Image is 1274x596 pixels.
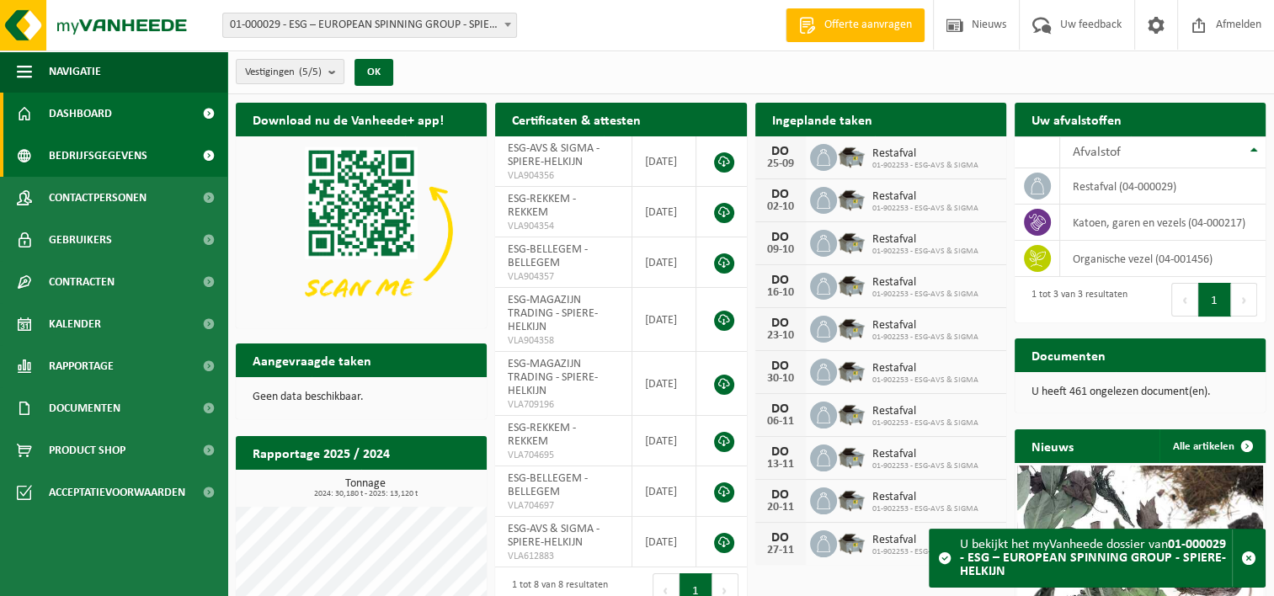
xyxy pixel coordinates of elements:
[764,459,797,471] div: 13-11
[872,204,978,214] span: 01-902253 - ESG-AVS & SIGMA
[764,445,797,459] div: DO
[786,8,925,42] a: Offerte aanvragen
[354,59,393,86] button: OK
[632,237,696,288] td: [DATE]
[508,142,600,168] span: ESG-AVS & SIGMA - SPIERE-HELKIJN
[764,330,797,342] div: 23-10
[764,402,797,416] div: DO
[361,469,485,503] a: Bekijk rapportage
[245,60,322,85] span: Vestigingen
[253,391,470,403] p: Geen data beschikbaar.
[872,276,978,290] span: Restafval
[837,442,866,471] img: WB-5000-GAL-GY-01
[222,13,517,38] span: 01-000029 - ESG – EUROPEAN SPINNING GROUP - SPIERE-HELKIJN
[223,13,516,37] span: 01-000029 - ESG – EUROPEAN SPINNING GROUP - SPIERE-HELKIJN
[632,416,696,466] td: [DATE]
[495,103,658,136] h2: Certificaten & attesten
[508,270,619,284] span: VLA904357
[236,343,388,376] h2: Aangevraagde taken
[49,261,115,303] span: Contracten
[632,466,696,517] td: [DATE]
[764,158,797,170] div: 25-09
[764,201,797,213] div: 02-10
[764,287,797,299] div: 16-10
[632,288,696,352] td: [DATE]
[872,319,978,333] span: Restafval
[872,362,978,375] span: Restafval
[1231,283,1257,317] button: Next
[632,352,696,416] td: [DATE]
[764,244,797,256] div: 09-10
[1198,283,1231,317] button: 1
[755,103,889,136] h2: Ingeplande taken
[49,135,147,177] span: Bedrijfsgegevens
[508,358,598,397] span: ESG-MAGAZIJN TRADING - SPIERE-HELKIJN
[764,188,797,201] div: DO
[872,290,978,300] span: 01-902253 - ESG-AVS & SIGMA
[837,399,866,428] img: WB-5000-GAL-GY-01
[508,550,619,563] span: VLA612883
[508,449,619,462] span: VLA704695
[236,136,487,325] img: Download de VHEPlus App
[820,17,916,34] span: Offerte aanvragen
[837,227,866,256] img: WB-5000-GAL-GY-01
[1023,281,1127,318] div: 1 tot 3 van 3 resultaten
[1060,168,1266,205] td: restafval (04-000029)
[508,220,619,233] span: VLA904354
[508,193,576,219] span: ESG-REKKEM - REKKEM
[508,334,619,348] span: VLA904358
[1015,103,1138,136] h2: Uw afvalstoffen
[764,317,797,330] div: DO
[960,529,1232,587] div: U bekijkt het myVanheede dossier van
[236,103,461,136] h2: Download nu de Vanheede+ app!
[872,405,978,418] span: Restafval
[49,177,147,219] span: Contactpersonen
[1060,205,1266,241] td: katoen, garen en vezels (04-000217)
[508,398,619,412] span: VLA709196
[837,184,866,213] img: WB-5000-GAL-GY-01
[1171,283,1198,317] button: Previous
[872,247,978,257] span: 01-902253 - ESG-AVS & SIGMA
[1031,386,1249,398] p: U heeft 461 ongelezen document(en).
[872,534,978,547] span: Restafval
[299,67,322,77] count: (5/5)
[764,359,797,373] div: DO
[49,51,101,93] span: Navigatie
[837,141,866,170] img: WB-5000-GAL-GY-01
[632,517,696,567] td: [DATE]
[1159,429,1264,463] a: Alle artikelen
[508,294,598,333] span: ESG-MAGAZIJN TRADING - SPIERE-HELKIJN
[837,528,866,556] img: WB-5000-GAL-GY-01
[872,504,978,514] span: 01-902253 - ESG-AVS & SIGMA
[872,190,978,204] span: Restafval
[872,448,978,461] span: Restafval
[508,499,619,513] span: VLA704697
[508,422,576,448] span: ESG-REKKEM - REKKEM
[49,345,114,387] span: Rapportage
[764,502,797,514] div: 20-11
[872,161,978,171] span: 01-902253 - ESG-AVS & SIGMA
[872,547,978,557] span: 01-902253 - ESG-AVS & SIGMA
[236,436,407,469] h2: Rapportage 2025 / 2024
[837,270,866,299] img: WB-5000-GAL-GY-01
[872,418,978,428] span: 01-902253 - ESG-AVS & SIGMA
[872,461,978,471] span: 01-902253 - ESG-AVS & SIGMA
[764,488,797,502] div: DO
[764,145,797,158] div: DO
[1015,429,1090,462] h2: Nieuws
[244,478,487,498] h3: Tonnage
[764,531,797,545] div: DO
[764,373,797,385] div: 30-10
[508,243,588,269] span: ESG-BELLEGEM - BELLEGEM
[872,375,978,386] span: 01-902253 - ESG-AVS & SIGMA
[764,231,797,244] div: DO
[837,313,866,342] img: WB-5000-GAL-GY-01
[49,303,101,345] span: Kalender
[508,523,600,549] span: ESG-AVS & SIGMA - SPIERE-HELKIJN
[632,136,696,187] td: [DATE]
[508,472,588,498] span: ESG-BELLEGEM - BELLEGEM
[872,333,978,343] span: 01-902253 - ESG-AVS & SIGMA
[837,485,866,514] img: WB-5000-GAL-GY-01
[837,356,866,385] img: WB-5000-GAL-GY-01
[1015,338,1122,371] h2: Documenten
